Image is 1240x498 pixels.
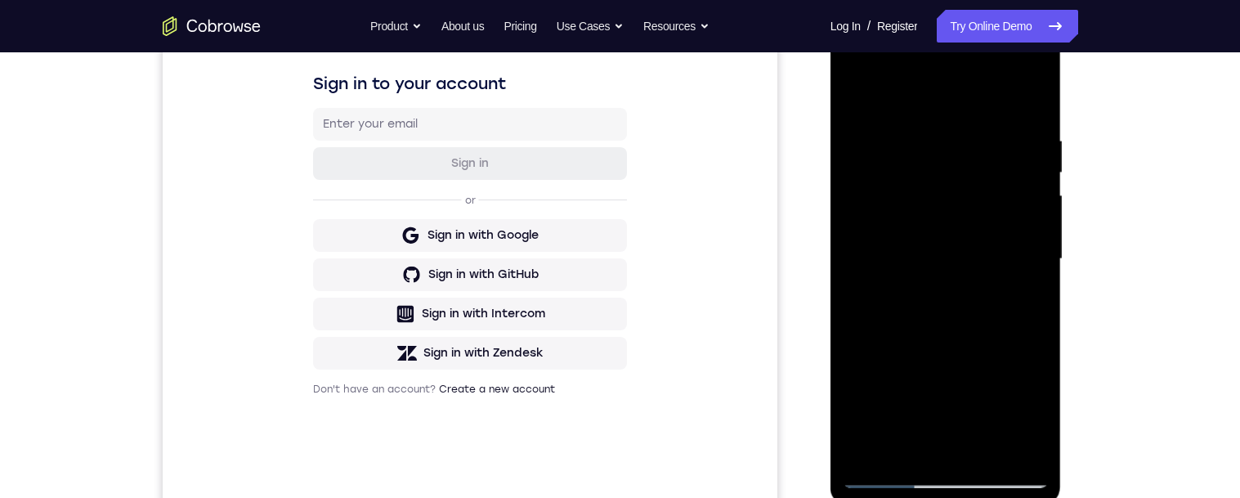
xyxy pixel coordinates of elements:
[867,16,871,36] span: /
[441,10,484,43] a: About us
[266,307,376,323] div: Sign in with GitHub
[150,377,464,410] button: Sign in with Zendesk
[261,385,381,402] div: Sign in with Zendesk
[937,10,1077,43] a: Try Online Demo
[299,234,316,247] p: or
[150,423,464,436] p: Don't have an account?
[150,338,464,370] button: Sign in with Intercom
[276,424,392,435] a: Create a new account
[259,346,383,362] div: Sign in with Intercom
[150,259,464,292] button: Sign in with Google
[265,267,376,284] div: Sign in with Google
[504,10,536,43] a: Pricing
[877,10,917,43] a: Register
[150,298,464,331] button: Sign in with GitHub
[643,10,710,43] button: Resources
[370,10,422,43] button: Product
[163,16,261,36] a: Go to the home page
[557,10,624,43] button: Use Cases
[830,10,861,43] a: Log In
